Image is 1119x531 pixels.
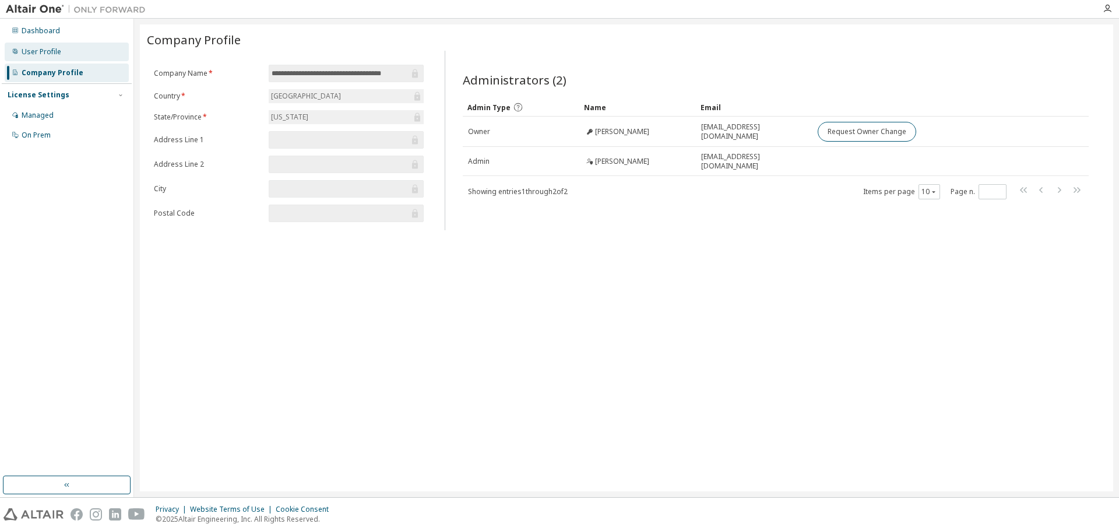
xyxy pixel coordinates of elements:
[951,184,1007,199] span: Page n.
[128,508,145,521] img: youtube.svg
[468,127,490,136] span: Owner
[468,187,568,196] span: Showing entries 1 through 2 of 2
[22,111,54,120] div: Managed
[154,160,262,169] label: Address Line 2
[156,505,190,514] div: Privacy
[276,505,336,514] div: Cookie Consent
[109,508,121,521] img: linkedin.svg
[269,111,310,124] div: [US_STATE]
[584,98,691,117] div: Name
[154,69,262,78] label: Company Name
[22,26,60,36] div: Dashboard
[22,47,61,57] div: User Profile
[863,184,940,199] span: Items per page
[463,72,566,88] span: Administrators (2)
[190,505,276,514] div: Website Terms of Use
[701,98,808,117] div: Email
[467,103,511,112] span: Admin Type
[468,157,490,166] span: Admin
[921,187,937,196] button: 10
[22,68,83,78] div: Company Profile
[71,508,83,521] img: facebook.svg
[818,122,916,142] button: Request Owner Change
[154,92,262,101] label: Country
[6,3,152,15] img: Altair One
[156,514,336,524] p: © 2025 Altair Engineering, Inc. All Rights Reserved.
[147,31,241,48] span: Company Profile
[701,122,807,141] span: [EMAIL_ADDRESS][DOMAIN_NAME]
[595,127,649,136] span: [PERSON_NAME]
[3,508,64,521] img: altair_logo.svg
[269,90,343,103] div: [GEOGRAPHIC_DATA]
[154,135,262,145] label: Address Line 1
[154,184,262,194] label: City
[22,131,51,140] div: On Prem
[269,89,424,103] div: [GEOGRAPHIC_DATA]
[154,209,262,218] label: Postal Code
[90,508,102,521] img: instagram.svg
[269,110,424,124] div: [US_STATE]
[595,157,649,166] span: [PERSON_NAME]
[8,90,69,100] div: License Settings
[701,152,807,171] span: [EMAIL_ADDRESS][DOMAIN_NAME]
[154,112,262,122] label: State/Province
